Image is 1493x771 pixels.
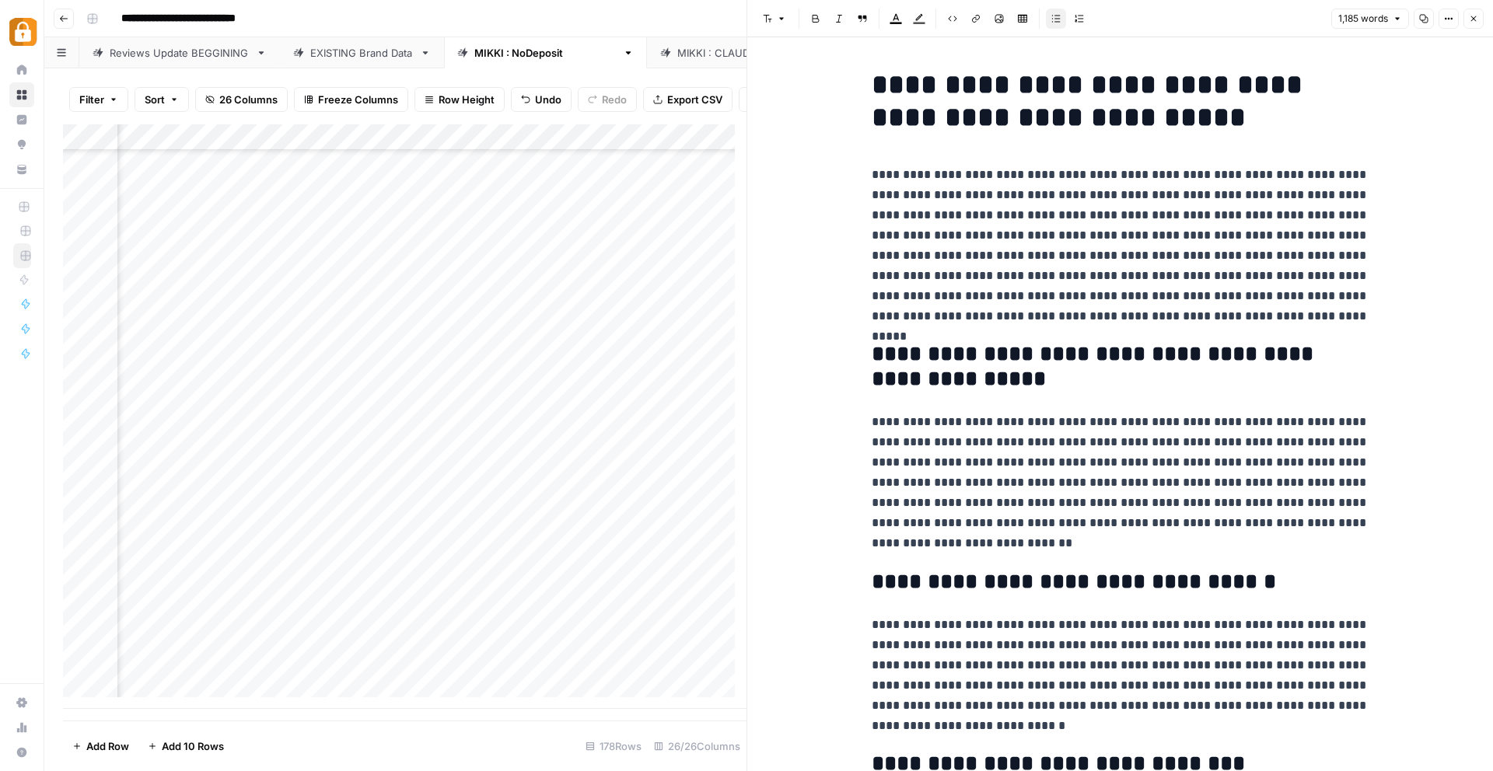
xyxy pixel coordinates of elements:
[294,87,408,112] button: Freeze Columns
[1331,9,1409,29] button: 1,185 words
[439,92,495,107] span: Row Height
[647,37,882,68] a: [PERSON_NAME] : [PERSON_NAME]
[9,58,34,82] a: Home
[677,45,851,61] div: [PERSON_NAME] : [PERSON_NAME]
[138,734,233,759] button: Add 10 Rows
[9,107,34,132] a: Insights
[9,12,34,51] button: Workspace: Adzz
[69,87,128,112] button: Filter
[318,92,398,107] span: Freeze Columns
[86,738,129,754] span: Add Row
[9,157,34,182] a: Your Data
[219,92,278,107] span: 26 Columns
[643,87,733,112] button: Export CSV
[79,37,280,68] a: Reviews Update BEGGINING
[444,37,647,68] a: [PERSON_NAME] : NoDeposit
[1338,12,1388,26] span: 1,185 words
[578,87,637,112] button: Redo
[9,715,34,740] a: Usage
[135,87,189,112] button: Sort
[9,740,34,765] button: Help + Support
[579,734,648,759] div: 178 Rows
[63,734,138,759] button: Add Row
[9,82,34,107] a: Browse
[474,45,617,61] div: [PERSON_NAME] : NoDeposit
[535,92,561,107] span: Undo
[145,92,165,107] span: Sort
[9,690,34,715] a: Settings
[162,738,224,754] span: Add 10 Rows
[511,87,572,112] button: Undo
[602,92,627,107] span: Redo
[110,45,250,61] div: Reviews Update BEGGINING
[79,92,104,107] span: Filter
[414,87,505,112] button: Row Height
[280,37,444,68] a: EXISTING Brand Data
[667,92,722,107] span: Export CSV
[9,132,34,157] a: Opportunities
[9,18,37,46] img: Adzz Logo
[648,734,746,759] div: 26/26 Columns
[195,87,288,112] button: 26 Columns
[310,45,414,61] div: EXISTING Brand Data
